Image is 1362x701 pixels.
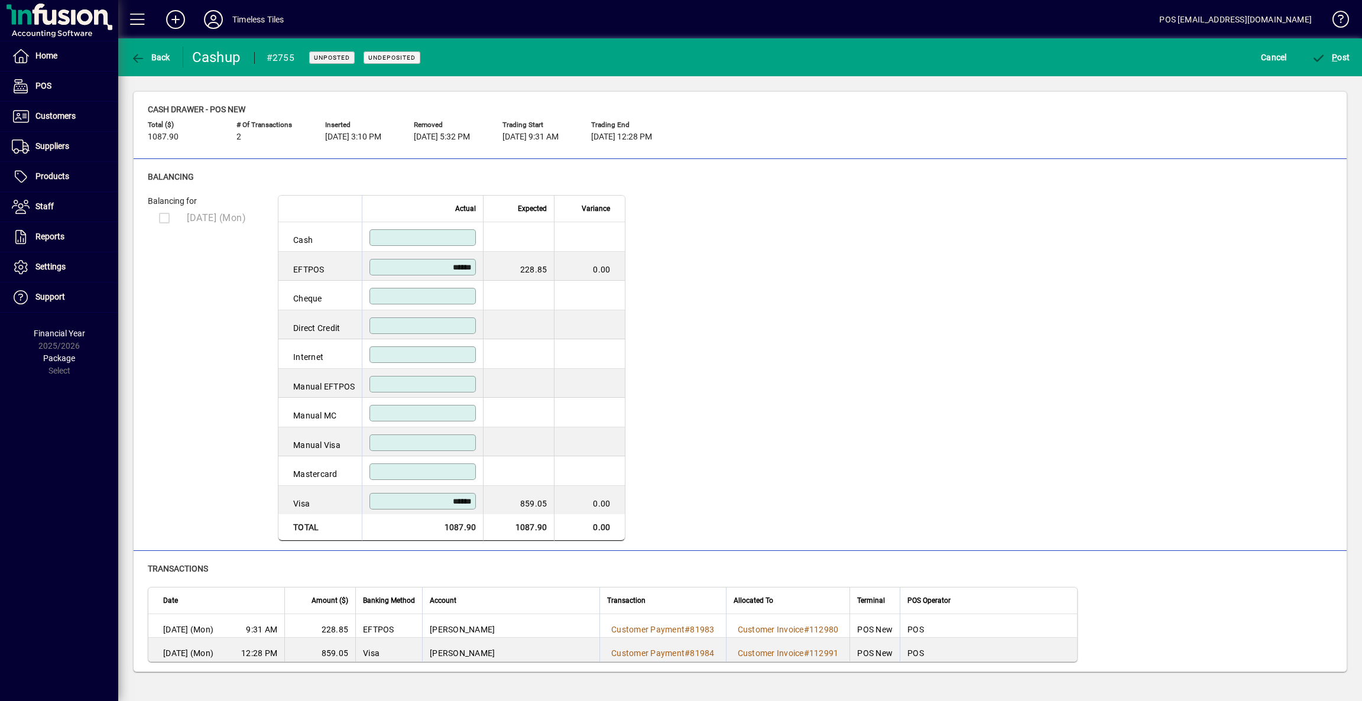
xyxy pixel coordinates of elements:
[6,222,118,252] a: Reports
[809,625,839,634] span: 112980
[278,398,362,427] td: Manual MC
[804,648,809,658] span: #
[738,648,804,658] span: Customer Invoice
[591,121,662,129] span: Trading end
[907,594,951,607] span: POS Operator
[690,648,714,658] span: 81984
[267,48,294,67] div: #2755
[591,132,652,142] span: [DATE] 12:28 PM
[241,647,277,659] span: 12:28 PM
[35,171,69,181] span: Products
[35,202,54,211] span: Staff
[148,564,208,573] span: Transactions
[690,625,714,634] span: 81983
[607,594,646,607] span: Transaction
[6,72,118,101] a: POS
[35,51,57,60] span: Home
[278,486,362,515] td: Visa
[355,614,422,638] td: EFTPOS
[554,252,625,281] td: 0.00
[148,105,245,114] span: Cash drawer - POS New
[163,624,213,635] span: [DATE] (Mon)
[611,625,685,634] span: Customer Payment
[483,486,554,515] td: 859.05
[192,48,242,67] div: Cashup
[734,594,773,607] span: Allocated To
[6,162,118,192] a: Products
[1258,47,1290,68] button: Cancel
[6,283,118,312] a: Support
[734,623,843,636] a: Customer Invoice#112980
[148,172,194,181] span: Balancing
[278,514,362,541] td: Total
[809,648,839,658] span: 112991
[187,212,246,223] span: [DATE] (Mon)
[607,647,719,660] a: Customer Payment#81984
[131,53,170,62] span: Back
[611,648,685,658] span: Customer Payment
[1324,2,1347,41] a: Knowledge Base
[284,614,355,638] td: 228.85
[849,638,900,661] td: POS New
[278,456,362,486] td: Mastercard
[6,102,118,131] a: Customers
[148,121,219,129] span: Total ($)
[738,625,804,634] span: Customer Invoice
[246,624,277,635] span: 9:31 AM
[502,132,559,142] span: [DATE] 9:31 AM
[278,369,362,398] td: Manual EFTPOS
[483,514,554,541] td: 1087.90
[278,252,362,281] td: EFTPOS
[607,623,719,636] a: Customer Payment#81983
[900,614,1077,638] td: POS
[278,222,362,252] td: Cash
[1159,10,1312,29] div: POS [EMAIL_ADDRESS][DOMAIN_NAME]
[43,353,75,363] span: Package
[148,195,266,207] div: Balancing for
[163,594,178,607] span: Date
[278,310,362,340] td: Direct Credit
[157,9,194,30] button: Add
[325,121,396,129] span: Inserted
[118,47,183,68] app-page-header-button: Back
[455,202,476,215] span: Actual
[278,427,362,457] td: Manual Visa
[194,9,232,30] button: Profile
[582,202,610,215] span: Variance
[34,329,85,338] span: Financial Year
[6,132,118,161] a: Suppliers
[414,121,485,129] span: Removed
[35,232,64,241] span: Reports
[35,111,76,121] span: Customers
[163,647,213,659] span: [DATE] (Mon)
[685,648,690,658] span: #
[232,10,284,29] div: Timeless Tiles
[314,54,350,61] span: Unposted
[1312,53,1350,62] span: ost
[414,132,470,142] span: [DATE] 5:32 PM
[35,292,65,301] span: Support
[518,202,547,215] span: Expected
[368,54,416,61] span: Undeposited
[1332,53,1337,62] span: P
[6,41,118,71] a: Home
[685,625,690,634] span: #
[355,638,422,661] td: Visa
[128,47,173,68] button: Back
[236,121,307,129] span: # of Transactions
[35,141,69,151] span: Suppliers
[422,638,599,661] td: [PERSON_NAME]
[1261,48,1287,67] span: Cancel
[554,486,625,515] td: 0.00
[734,647,843,660] a: Customer Invoice#112991
[849,614,900,638] td: POS New
[148,132,179,142] span: 1087.90
[362,514,483,541] td: 1087.90
[35,262,66,271] span: Settings
[284,638,355,661] td: 859.05
[278,281,362,310] td: Cheque
[6,192,118,222] a: Staff
[900,638,1077,661] td: POS
[502,121,573,129] span: Trading start
[554,514,625,541] td: 0.00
